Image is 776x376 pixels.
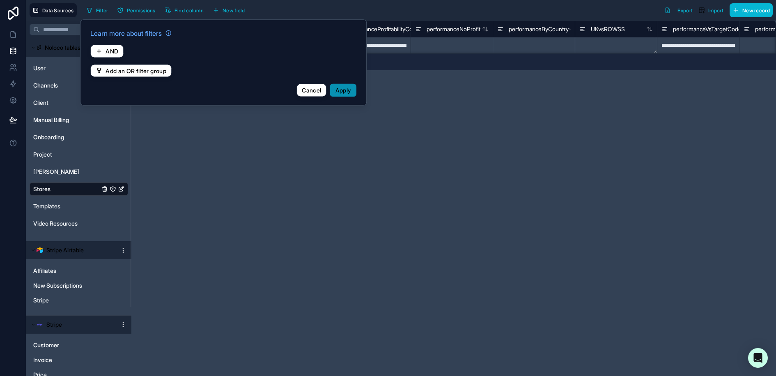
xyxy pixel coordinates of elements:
[33,267,108,275] a: Affiliates
[33,219,100,228] a: Video Resources
[302,87,321,94] span: Cancel
[33,99,48,107] span: Client
[33,133,64,141] span: Onboarding
[33,64,100,72] a: User
[30,264,128,277] div: Affiliates
[33,281,108,290] a: New Subscriptions
[46,321,62,329] span: Stripe
[30,42,123,53] button: Noloco tables
[748,348,768,368] div: Open Intercom Messenger
[83,4,111,16] button: Filter
[30,148,128,161] div: Project
[33,185,100,193] a: Stores
[730,3,773,17] button: New record
[33,168,100,176] a: [PERSON_NAME]
[33,281,82,290] span: New Subscriptions
[30,79,128,92] div: Channels
[30,339,128,352] div: Customer
[42,7,74,14] span: Data Sources
[335,87,351,94] span: Apply
[46,246,84,254] span: Stripe Airtable
[90,28,172,38] a: Learn more about filters
[30,182,128,196] div: Stores
[30,200,128,213] div: Templates
[33,81,58,90] span: Channels
[33,296,49,304] span: Stripe
[30,353,128,367] div: Invoice
[33,202,60,210] span: Templates
[30,62,128,75] div: User
[33,202,100,210] a: Templates
[33,133,100,141] a: Onboarding
[296,84,326,97] button: Cancel
[344,25,419,33] span: performanceProfitabilityCode
[30,217,128,230] div: Video Resources
[114,4,161,16] a: Permissions
[33,185,51,193] span: Stores
[30,3,77,17] button: Data Sources
[33,150,52,159] span: Project
[30,96,128,109] div: Client
[210,4,248,16] button: New field
[677,7,693,14] span: Export
[591,25,625,33] span: UKvsROWSS
[742,7,770,14] span: New record
[33,296,108,304] a: Stripe
[90,45,124,58] button: AND
[330,84,357,97] button: Apply
[33,341,59,349] span: Customer
[427,25,480,33] span: performanceNoProfit
[509,25,569,33] span: performanceByCountry
[30,294,128,307] div: Stripe
[33,267,56,275] span: Affiliates
[90,64,172,77] button: Add an OR filter group
[30,245,117,256] button: Airtable LogoStripe Airtable
[673,25,742,33] span: performanceVsTargetCode
[726,3,773,17] a: New record
[30,131,128,144] div: Onboarding
[223,7,245,14] span: New field
[33,168,79,176] span: [PERSON_NAME]
[127,7,155,14] span: Permissions
[30,113,128,127] div: Manual Billing
[696,3,726,17] button: Import
[33,219,78,228] span: Video Resources
[33,64,46,72] span: User
[162,4,207,16] button: Find column
[33,116,100,124] a: Manual Billing
[33,356,108,364] a: Invoice
[30,319,117,330] button: Stripe
[708,7,723,14] span: Import
[33,356,52,364] span: Invoice
[106,67,166,74] span: Add an OR filter group
[37,321,43,328] img: svg+xml,%3c
[33,341,108,349] a: Customer
[174,7,204,14] span: Find column
[96,7,108,14] span: Filter
[30,279,128,292] div: New Subscriptions
[30,165,128,178] div: Rex
[33,116,69,124] span: Manual Billing
[106,48,118,55] span: AND
[114,4,158,16] button: Permissions
[45,44,80,52] span: Noloco tables
[33,81,100,90] a: Channels
[90,28,162,38] span: Learn more about filters
[37,247,43,254] img: Airtable Logo
[33,150,100,159] a: Project
[33,99,100,107] a: Client
[661,3,696,17] button: Export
